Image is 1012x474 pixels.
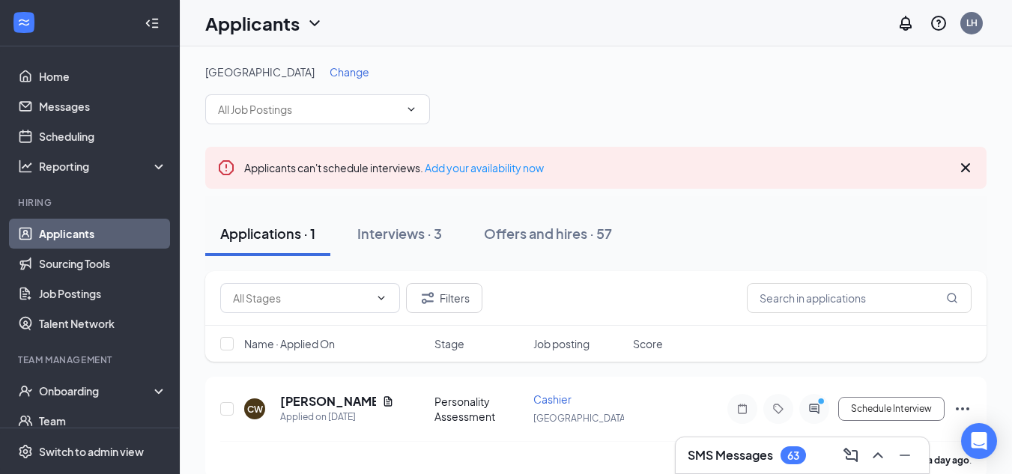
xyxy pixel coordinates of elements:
svg: Collapse [145,16,160,31]
svg: Minimize [896,446,914,464]
a: Sourcing Tools [39,249,167,279]
svg: Note [733,403,751,415]
svg: Cross [957,159,975,177]
span: Stage [434,336,464,351]
svg: Analysis [18,159,33,174]
button: Filter Filters [406,283,482,313]
svg: Document [382,395,394,407]
a: Talent Network [39,309,167,338]
span: Change [330,65,369,79]
svg: MagnifyingGlass [946,292,958,304]
svg: Error [217,159,235,177]
div: Onboarding [39,383,154,398]
div: Applied on [DATE] [280,410,394,425]
svg: ChevronDown [375,292,387,304]
div: CW [247,403,263,416]
input: Search in applications [747,283,972,313]
svg: UserCheck [18,383,33,398]
span: [GEOGRAPHIC_DATA] [205,65,315,79]
input: All Stages [233,290,369,306]
a: Messages [39,91,167,121]
svg: PrimaryDot [814,397,832,409]
h1: Applicants [205,10,300,36]
a: Scheduling [39,121,167,151]
span: Cashier [533,392,572,406]
button: ComposeMessage [839,443,863,467]
svg: Settings [18,444,33,459]
svg: Filter [419,289,437,307]
svg: Tag [769,403,787,415]
div: Offers and hires · 57 [484,224,612,243]
span: Score [633,336,663,351]
div: 63 [787,449,799,462]
div: Hiring [18,196,164,209]
div: Open Intercom Messenger [961,423,997,459]
svg: Notifications [897,14,915,32]
svg: ChevronUp [869,446,887,464]
h3: SMS Messages [688,447,773,464]
div: LH [966,16,978,29]
svg: QuestionInfo [930,14,948,32]
svg: ActiveChat [805,403,823,415]
a: Job Postings [39,279,167,309]
button: Schedule Interview [838,397,945,421]
input: All Job Postings [218,101,399,118]
a: Add your availability now [425,161,544,174]
b: a day ago [927,455,969,466]
svg: WorkstreamLogo [16,15,31,30]
div: Interviews · 3 [357,224,442,243]
span: Name · Applied On [244,336,335,351]
svg: ChevronDown [306,14,324,32]
span: [GEOGRAPHIC_DATA] [533,413,628,424]
div: Applications · 1 [220,224,315,243]
svg: ComposeMessage [842,446,860,464]
div: Switch to admin view [39,444,144,459]
button: Minimize [893,443,917,467]
svg: ChevronDown [405,103,417,115]
button: ChevronUp [866,443,890,467]
span: Applicants can't schedule interviews. [244,161,544,174]
a: Applicants [39,219,167,249]
div: Team Management [18,353,164,366]
div: Reporting [39,159,168,174]
h5: [PERSON_NAME] [280,393,376,410]
div: Personality Assessment [434,394,525,424]
a: Home [39,61,167,91]
a: Team [39,406,167,436]
svg: Ellipses [954,400,972,418]
span: Job posting [533,336,590,351]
